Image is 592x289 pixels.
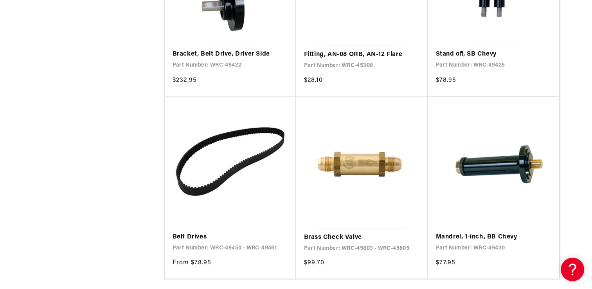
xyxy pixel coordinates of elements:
a: Bracket, Belt Drive, Driver Side [173,49,288,59]
a: Stand off, SB Chevy [435,49,551,59]
a: Fitting, AN-08 ORB, AN-12 Flare [304,49,420,60]
a: Mandrel, 1-inch, BB Chevy [435,232,551,242]
a: Belt Drives [173,232,288,242]
a: Brass Check Valve [304,232,420,242]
